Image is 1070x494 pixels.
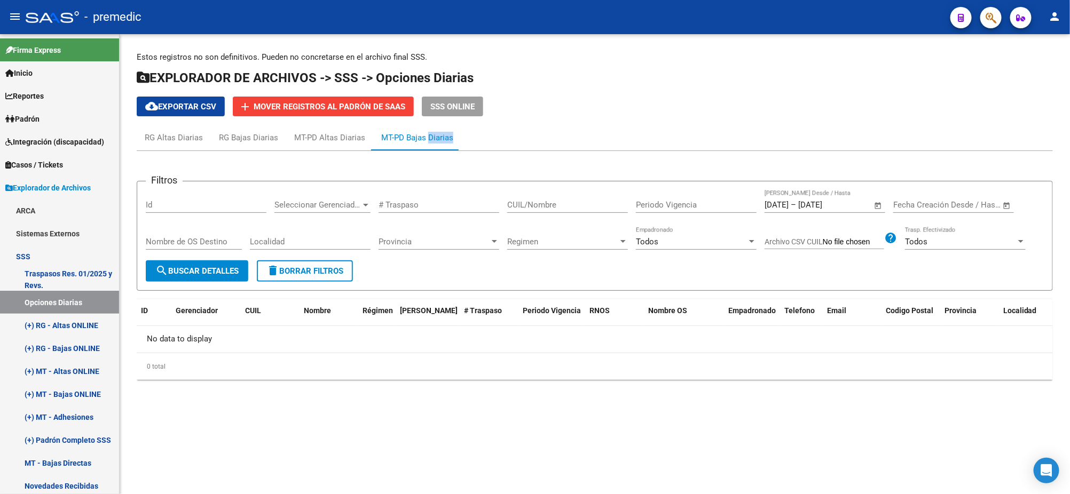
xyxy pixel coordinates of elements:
[585,299,644,334] datatable-header-cell: RNOS
[946,200,998,210] input: Fecha fin
[724,299,780,334] datatable-header-cell: Empadronado
[300,299,358,334] datatable-header-cell: Nombre
[266,266,343,276] span: Borrar Filtros
[400,306,458,315] span: [PERSON_NAME]
[893,200,937,210] input: Fecha inicio
[233,97,414,116] button: Mover registros al PADRÓN de SAAS
[396,299,460,334] datatable-header-cell: Fecha Traspaso
[241,299,300,334] datatable-header-cell: CUIL
[648,306,687,315] span: Nombre OS
[137,70,474,85] span: EXPLORADOR DE ARCHIVOS -> SSS -> Opciones Diarias
[523,306,581,315] span: Periodo Vigencia
[784,306,815,315] span: Telefono
[145,102,216,111] span: Exportar CSV
[9,10,21,23] mat-icon: menu
[886,306,933,315] span: Codigo Postal
[872,200,885,212] button: Open calendar
[5,182,91,194] span: Explorador de Archivos
[257,260,353,282] button: Borrar Filtros
[5,159,63,171] span: Casos / Tickets
[1049,10,1061,23] mat-icon: person
[171,299,241,334] datatable-header-cell: Gerenciador
[245,306,261,315] span: CUIL
[823,237,884,247] input: Archivo CSV CUIL
[882,299,940,334] datatable-header-cell: Codigo Postal
[765,200,789,210] input: Fecha inicio
[430,102,475,111] span: SSS ONLINE
[1003,306,1037,315] span: Localidad
[5,67,33,79] span: Inicio
[945,306,977,315] span: Provincia
[145,100,158,113] mat-icon: cloud_download
[137,51,1053,63] p: Estos registros no son definitivos. Pueden no concretarse en el archivo final SSS.
[422,97,483,116] button: SSS ONLINE
[5,90,44,102] span: Reportes
[827,306,846,315] span: Email
[5,136,104,148] span: Integración (discapacidad)
[219,132,278,144] div: RG Bajas Diarias
[137,326,1053,353] div: No data to display
[146,260,248,282] button: Buscar Detalles
[294,132,365,144] div: MT-PD Altas Diarias
[84,5,141,29] span: - premedic
[146,173,183,188] h3: Filtros
[145,132,203,144] div: RG Altas Diarias
[464,306,502,315] span: # Traspaso
[728,306,776,315] span: Empadronado
[304,306,331,315] span: Nombre
[636,237,658,246] span: Todos
[379,237,490,246] span: Provincia
[460,299,518,334] datatable-header-cell: # Traspaso
[644,299,724,334] datatable-header-cell: Nombre OS
[176,306,218,315] span: Gerenciador
[823,299,882,334] datatable-header-cell: Email
[589,306,610,315] span: RNOS
[905,237,927,246] span: Todos
[239,100,251,113] mat-icon: add
[274,200,361,210] span: Seleccionar Gerenciador
[155,264,168,277] mat-icon: search
[137,97,225,116] button: Exportar CSV
[884,232,897,244] mat-icon: help
[507,237,618,246] span: Regimen
[254,102,405,111] span: Mover registros al PADRÓN de SAAS
[155,266,239,276] span: Buscar Detalles
[999,299,1058,334] datatable-header-cell: Localidad
[363,306,393,315] span: Régimen
[137,299,171,334] datatable-header-cell: ID
[5,44,61,56] span: Firma Express
[791,200,796,210] span: –
[1034,458,1059,483] div: Open Intercom Messenger
[266,264,279,277] mat-icon: delete
[141,306,148,315] span: ID
[798,200,850,210] input: Fecha fin
[940,299,999,334] datatable-header-cell: Provincia
[358,299,396,334] datatable-header-cell: Régimen
[518,299,585,334] datatable-header-cell: Periodo Vigencia
[780,299,823,334] datatable-header-cell: Telefono
[765,237,823,246] span: Archivo CSV CUIL
[381,132,453,144] div: MT-PD Bajas Diarias
[5,113,40,125] span: Padrón
[1001,200,1013,212] button: Open calendar
[137,353,1053,380] div: 0 total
